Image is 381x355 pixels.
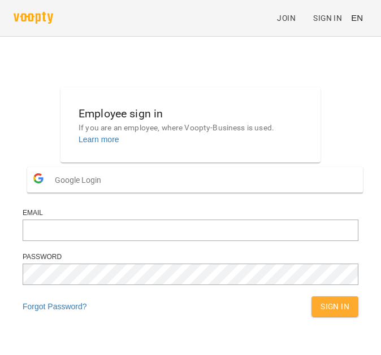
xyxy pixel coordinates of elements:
[351,12,363,24] span: EN
[70,96,311,154] button: Employee sign inIf you are an employee, where Voopty-Business is used.Learn more
[272,8,309,28] a: Join
[313,11,342,25] span: Sign In
[23,208,358,218] div: Email
[14,12,53,24] img: voopty.png
[277,11,296,25] span: Join
[55,169,107,191] span: Google Login
[23,252,358,262] div: Password
[79,122,302,134] p: If you are an employee, where Voopty-Business is used.
[79,105,302,122] h6: Employee sign in
[23,302,87,311] a: Forgot Password?
[321,300,349,313] span: Sign In
[309,8,347,28] a: Sign In
[347,7,367,28] button: EN
[27,167,363,192] button: Google Login
[79,135,119,144] a: Learn more
[311,296,358,317] button: Sign In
